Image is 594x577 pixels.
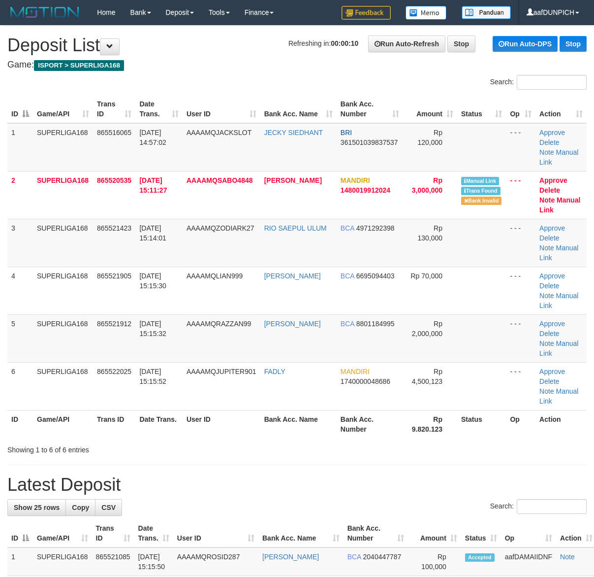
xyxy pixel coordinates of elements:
[7,499,66,516] a: Show 25 rows
[183,410,260,438] th: User ID
[264,224,327,232] a: RIO SAEPUL ULUM
[457,410,506,438] th: Status
[33,547,92,576] td: SUPERLIGA168
[356,320,395,328] span: Copy 8801184995 to clipboard
[187,320,251,328] span: AAAAMQRAZZAN99
[356,224,395,232] span: Copy 4971292398 to clipboard
[187,272,243,280] span: AAAAMQLIAN999
[403,410,457,438] th: Rp 9.820.123
[33,123,93,171] td: SUPERLIGA168
[7,219,33,267] td: 3
[539,224,565,232] a: Approve
[14,504,60,511] span: Show 25 rows
[288,39,358,47] span: Refreshing in:
[490,75,587,90] label: Search:
[539,148,554,156] a: Note
[535,410,587,438] th: Action
[134,547,173,576] td: [DATE] 15:15:50
[139,224,166,242] span: [DATE] 15:14:01
[539,138,559,146] a: Delete
[7,123,33,171] td: 1
[135,410,183,438] th: Date Trans.
[462,6,511,19] img: panduan.png
[264,320,321,328] a: [PERSON_NAME]
[417,129,442,146] span: Rp 120,000
[341,186,390,194] span: Copy 1480019912024 to clipboard
[535,95,587,123] th: Action: activate to sort column ascending
[7,547,33,576] td: 1
[410,272,442,280] span: Rp 70,000
[33,362,93,410] td: SUPERLIGA168
[187,368,256,375] span: AAAAMQJUPITER901
[560,36,587,52] a: Stop
[408,519,461,547] th: Amount: activate to sort column ascending
[93,410,135,438] th: Trans ID
[461,177,499,185] span: Manually Linked
[539,186,560,194] a: Delete
[97,368,131,375] span: 865522025
[447,35,475,52] a: Stop
[539,377,559,385] a: Delete
[258,519,344,547] th: Bank Acc. Name: activate to sort column ascending
[368,35,445,52] a: Run Auto-Refresh
[264,129,323,136] a: JECKY SIEDHANT
[506,219,535,267] td: - - -
[97,129,131,136] span: 865516065
[341,377,390,385] span: Copy 1740000048686 to clipboard
[139,272,166,290] span: [DATE] 15:15:30
[331,39,358,47] strong: 00:00:10
[539,282,559,290] a: Delete
[457,95,506,123] th: Status: activate to sort column ascending
[539,176,567,184] a: Approve
[403,95,457,123] th: Amount: activate to sort column ascending
[337,95,403,123] th: Bank Acc. Number: activate to sort column ascending
[341,129,352,136] span: BRI
[139,320,166,338] span: [DATE] 15:15:32
[183,95,260,123] th: User ID: activate to sort column ascending
[539,339,554,347] a: Note
[506,314,535,362] td: - - -
[539,387,554,395] a: Note
[262,553,319,561] a: [PERSON_NAME]
[7,60,587,70] h4: Game:
[341,272,354,280] span: BCA
[7,441,240,455] div: Showing 1 to 6 of 6 entries
[97,272,131,280] span: 865521905
[539,272,565,280] a: Approve
[92,547,134,576] td: 865521085
[465,553,495,562] span: Accepted
[101,504,116,511] span: CSV
[139,368,166,385] span: [DATE] 15:15:52
[7,410,33,438] th: ID
[506,362,535,410] td: - - -
[506,267,535,314] td: - - -
[264,368,285,375] a: FADLY
[341,224,354,232] span: BCA
[33,314,93,362] td: SUPERLIGA168
[539,330,559,338] a: Delete
[412,368,442,385] span: Rp 4,500,123
[33,410,93,438] th: Game/API
[33,219,93,267] td: SUPERLIGA168
[406,6,447,20] img: Button%20Memo.svg
[33,95,93,123] th: Game/API: activate to sort column ascending
[33,171,93,219] td: SUPERLIGA168
[7,267,33,314] td: 4
[139,129,166,146] span: [DATE] 14:57:02
[539,320,565,328] a: Approve
[7,475,587,495] h1: Latest Deposit
[408,547,461,576] td: Rp 100,000
[7,171,33,219] td: 2
[95,499,122,516] a: CSV
[33,519,92,547] th: Game/API: activate to sort column ascending
[7,314,33,362] td: 5
[97,176,131,184] span: 865520535
[356,272,395,280] span: Copy 6695094403 to clipboard
[187,129,251,136] span: AAAAMQJACKSLOT
[517,75,587,90] input: Search:
[7,5,82,20] img: MOTION_logo.png
[7,95,33,123] th: ID: activate to sort column descending
[134,519,173,547] th: Date Trans.: activate to sort column ascending
[72,504,89,511] span: Copy
[539,368,565,375] a: Approve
